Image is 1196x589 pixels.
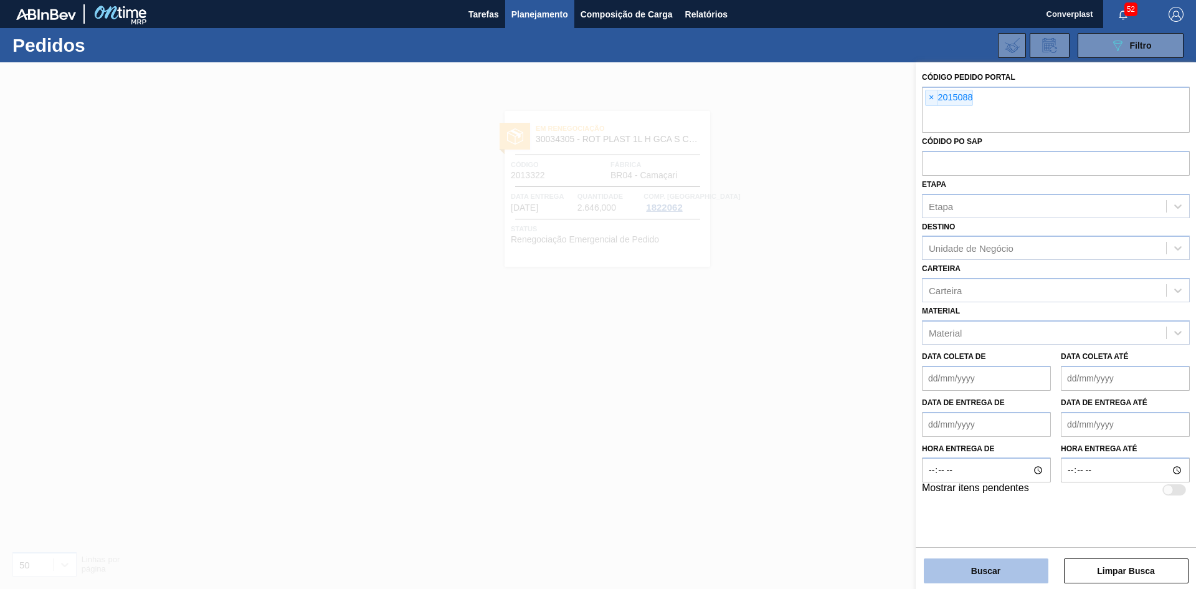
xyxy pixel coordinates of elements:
div: 2015088 [925,90,973,106]
img: Logout [1169,7,1184,22]
span: × [926,90,937,105]
span: Planejamento [511,7,568,22]
div: Material [929,327,962,338]
input: dd/mm/yyyy [1061,412,1190,437]
input: dd/mm/yyyy [1061,366,1190,391]
div: Etapa [929,201,953,211]
button: Notificações [1103,6,1143,23]
label: Código Pedido Portal [922,73,1015,82]
div: Importar Negociações dos Pedidos [998,33,1026,58]
div: Unidade de Negócio [929,243,1013,254]
div: Carteira [929,285,962,296]
label: Hora entrega de [922,440,1051,458]
h1: Pedidos [12,38,199,52]
label: Carteira [922,264,961,273]
label: Data de Entrega até [1061,398,1147,407]
span: Composição de Carga [581,7,673,22]
label: Data coleta até [1061,352,1128,361]
label: Mostrar itens pendentes [922,482,1029,497]
label: Data coleta de [922,352,985,361]
span: 52 [1124,2,1137,16]
label: Destino [922,223,955,231]
label: Data de Entrega de [922,398,1005,407]
input: dd/mm/yyyy [922,366,1051,391]
span: Filtro [1130,41,1152,50]
span: Relatórios [685,7,728,22]
input: dd/mm/yyyy [922,412,1051,437]
label: Códido PO SAP [922,137,982,146]
div: Solicitação de Revisão de Pedidos [1030,33,1070,58]
label: Etapa [922,180,946,189]
label: Hora entrega até [1061,440,1190,458]
button: Filtro [1078,33,1184,58]
label: Material [922,307,960,315]
span: Tarefas [468,7,499,22]
img: TNhmsLtSVTkK8tSr43FrP2fwEKptu5GPRR3wAAAABJRU5ErkJggg== [16,9,76,20]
